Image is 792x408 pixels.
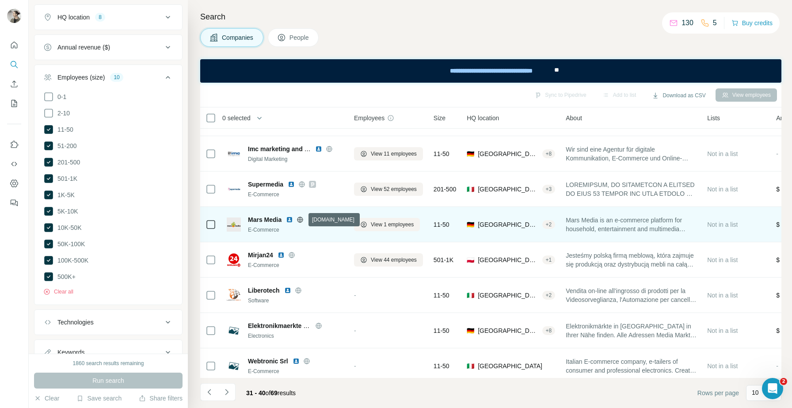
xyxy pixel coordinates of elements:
span: Vendita on-line all’ingrosso di prodotti per la Videosorveglianza, l'Automazione per cancelli, l'... [566,286,697,304]
img: Logo of Webtronic Srl [227,359,241,373]
div: E-Commerce [248,261,343,269]
span: Wir sind eine Agentur für digitale Kommunikation, E-Commerce und Online-Marketing aus [GEOGRAPHIC... [566,145,697,163]
span: 11-50 [434,362,449,370]
span: 🇮🇹 [467,291,474,300]
span: - [776,362,778,370]
button: Navigate to next page [218,383,236,401]
span: 500K+ [54,272,76,281]
p: 5 [713,18,717,28]
button: Annual revenue ($) [34,37,182,58]
div: + 3 [542,185,556,193]
span: [GEOGRAPHIC_DATA], [GEOGRAPHIC_DATA], [GEOGRAPHIC_DATA] [478,291,538,300]
span: Companies [222,33,254,42]
img: Avatar [7,9,21,23]
span: 0 selected [222,114,251,122]
span: 🇩🇪 [467,326,474,335]
div: HQ location [57,13,90,22]
button: Enrich CSV [7,76,21,92]
span: Mirjan24 [248,251,273,259]
span: [GEOGRAPHIC_DATA], [GEOGRAPHIC_DATA] [478,149,538,158]
div: + 8 [542,327,556,335]
span: About [566,114,582,122]
span: 11-50 [54,125,73,134]
span: [GEOGRAPHIC_DATA], [GEOGRAPHIC_DATA] [478,185,538,194]
button: Search [7,57,21,72]
button: Download as CSV [646,89,712,102]
span: 🇵🇱 [467,255,474,264]
span: - [776,150,778,157]
span: 5K-10K [54,207,78,216]
span: Mars Media [248,215,282,224]
button: Keywords [34,342,182,363]
img: Logo of Imc marketing and consult [227,147,241,161]
img: LinkedIn logo [293,358,300,365]
span: Liberotech [248,286,280,295]
button: Use Surfe on LinkedIn [7,137,21,153]
span: 11-50 [434,220,449,229]
div: Employees (size) [57,73,105,82]
span: View 11 employees [371,150,417,158]
span: of [266,389,271,397]
span: [GEOGRAPHIC_DATA], [GEOGRAPHIC_DATA] [478,326,538,335]
img: LinkedIn logo [286,216,293,223]
button: Dashboard [7,175,21,191]
span: Not in a list [707,221,738,228]
div: + 2 [542,221,556,229]
p: 130 [682,18,693,28]
span: Italian E-commerce company, e-tailers of consumer and professional electronics. Creata da un grup... [566,357,697,375]
span: View 44 employees [371,256,417,264]
span: Rows per page [697,389,739,397]
button: View 11 employees [354,147,423,160]
img: LinkedIn logo [315,145,322,153]
div: + 2 [542,291,556,299]
span: 501-1K [434,255,453,264]
button: Quick start [7,37,21,53]
button: Technologies [34,312,182,333]
span: 🇮🇹 [467,185,474,194]
span: 201-500 [54,158,80,167]
div: E-Commerce [248,226,343,234]
div: Digital Marketing [248,155,343,163]
button: Buy credits [731,17,773,29]
div: Keywords [57,348,84,357]
span: Not in a list [707,327,738,334]
div: E-Commerce [248,367,343,375]
h4: Search [200,11,781,23]
div: Electronics [248,332,343,340]
img: LinkedIn logo [278,252,285,259]
span: Not in a list [707,150,738,157]
span: Mars Media is an e-commerce platform for household, entertainment and multimedia products. [566,216,697,233]
span: Webtronic Srl [248,357,288,366]
button: View 52 employees [354,183,423,196]
span: [GEOGRAPHIC_DATA], [GEOGRAPHIC_DATA] [478,220,538,229]
img: Logo of Mars Media [227,217,241,232]
span: Not in a list [707,362,738,370]
img: Logo of Supermedia [227,182,241,196]
span: - [354,292,356,299]
span: 31 - 40 [246,389,266,397]
button: My lists [7,95,21,111]
div: Software [248,297,343,305]
img: Logo of Liberotech [227,288,241,302]
span: 🇮🇹 [467,362,474,370]
span: 201-500 [434,185,456,194]
button: View 1 employees [354,218,420,231]
span: 50K-100K [54,240,85,248]
span: [GEOGRAPHIC_DATA] [478,362,542,370]
div: Technologies [57,318,94,327]
button: Clear [34,394,59,403]
span: 11-50 [434,149,449,158]
span: HQ location [467,114,499,122]
span: 69 [270,389,278,397]
img: LinkedIn logo [284,287,291,294]
img: Logo of Mirjan24 [227,253,241,267]
button: Clear all [43,288,73,296]
span: 🇩🇪 [467,220,474,229]
span: Lists [707,114,720,122]
span: 2 [780,378,787,385]
span: Not in a list [707,186,738,193]
button: Save search [76,394,122,403]
span: Elektronikmärkte in [GEOGRAPHIC_DATA] in Ihrer Nähe finden. Alle Adressen Media Markt, Saturn, Eu... [566,322,697,339]
span: results [246,389,296,397]
img: LinkedIn logo [288,181,295,188]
